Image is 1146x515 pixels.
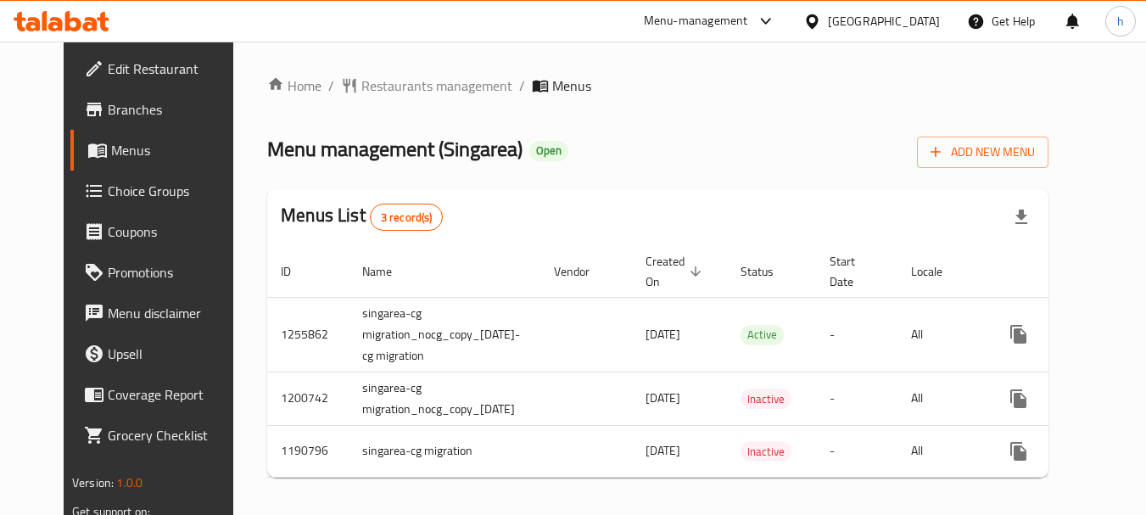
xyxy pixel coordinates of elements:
span: Coupons [108,221,242,242]
td: singarea-cg migration_nocg_copy_[DATE]-cg migration [349,297,540,372]
div: Menu-management [644,11,748,31]
a: Grocery Checklist [70,415,255,456]
span: Open [529,143,568,158]
div: Inactive [741,389,791,409]
a: Coupons [70,211,255,252]
span: Grocery Checklist [108,425,242,445]
span: Edit Restaurant [108,59,242,79]
a: Edit Restaurant [70,48,255,89]
button: Change Status [1039,314,1080,355]
span: Menus [111,140,242,160]
span: Menu management ( Singarea ) [267,130,523,168]
div: Export file [1001,197,1042,238]
span: Coverage Report [108,384,242,405]
a: Coverage Report [70,374,255,415]
a: Upsell [70,333,255,374]
span: Upsell [108,344,242,364]
span: Status [741,261,796,282]
td: 1200742 [267,372,349,425]
a: Promotions [70,252,255,293]
button: Change Status [1039,431,1080,472]
div: Inactive [741,441,791,462]
td: - [816,372,897,425]
button: more [998,431,1039,472]
a: Menu disclaimer [70,293,255,333]
span: [DATE] [646,323,680,345]
td: singarea-cg migration [349,425,540,477]
td: All [897,372,985,425]
span: h [1117,12,1124,31]
button: more [998,314,1039,355]
button: more [998,378,1039,419]
button: Add New Menu [917,137,1048,168]
button: Change Status [1039,378,1080,419]
span: Locale [911,261,964,282]
span: Menus [552,76,591,96]
a: Choice Groups [70,171,255,211]
span: Restaurants management [361,76,512,96]
a: Restaurants management [341,76,512,96]
a: Home [267,76,321,96]
td: 1255862 [267,297,349,372]
span: Name [362,261,414,282]
td: singarea-cg migration_nocg_copy_[DATE] [349,372,540,425]
span: Choice Groups [108,181,242,201]
td: - [816,425,897,477]
span: Vendor [554,261,612,282]
span: Active [741,325,784,344]
td: All [897,425,985,477]
nav: breadcrumb [267,76,1048,96]
span: Promotions [108,262,242,283]
span: Branches [108,99,242,120]
span: Start Date [830,251,877,292]
li: / [519,76,525,96]
td: 1190796 [267,425,349,477]
div: Total records count [370,204,444,231]
span: Add New Menu [931,142,1035,163]
span: 1.0.0 [116,472,143,494]
a: Branches [70,89,255,130]
td: - [816,297,897,372]
h2: Menus List [281,203,443,231]
span: [DATE] [646,387,680,409]
span: Inactive [741,442,791,462]
li: / [328,76,334,96]
span: Version: [72,472,114,494]
div: Open [529,141,568,161]
span: 3 record(s) [371,210,443,226]
div: [GEOGRAPHIC_DATA] [828,12,940,31]
span: Menu disclaimer [108,303,242,323]
a: Menus [70,130,255,171]
span: Created On [646,251,707,292]
td: All [897,297,985,372]
span: Inactive [741,389,791,409]
span: ID [281,261,313,282]
span: [DATE] [646,439,680,462]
